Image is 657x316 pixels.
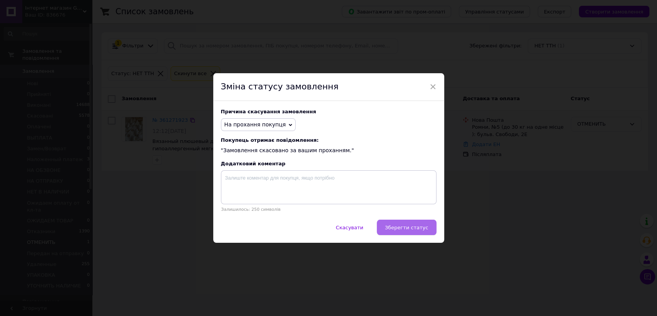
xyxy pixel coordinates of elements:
[221,137,436,143] span: Покупець отримає повідомлення:
[377,220,436,235] button: Зберегти статус
[328,220,371,235] button: Скасувати
[213,73,444,101] div: Зміна статусу замовлення
[221,161,436,166] div: Додатковий коментар
[430,80,436,93] span: ×
[224,121,286,128] span: На прохання покупця
[336,225,363,230] span: Скасувати
[385,225,428,230] span: Зберегти статус
[221,109,436,114] div: Причина скасування замовлення
[221,207,436,212] p: Залишилось: 250 символів
[221,137,436,155] div: "Замовлення скасовано за вашим проханням."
